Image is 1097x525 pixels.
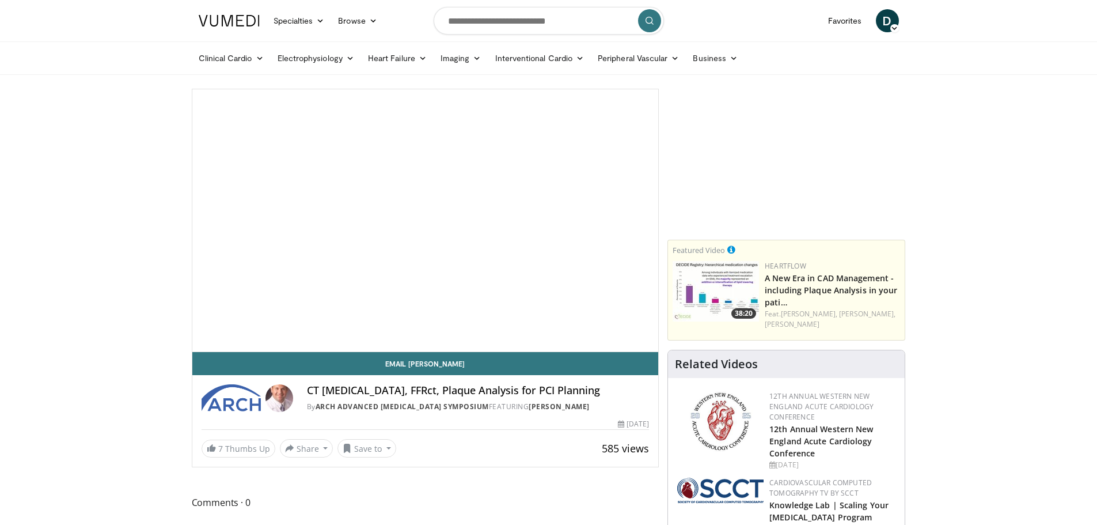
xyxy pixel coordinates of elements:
[591,47,686,70] a: Peripheral Vascular
[731,308,756,319] span: 38:20
[529,402,590,411] a: [PERSON_NAME]
[673,261,759,322] a: 38:20
[602,441,649,455] span: 585 views
[199,15,260,27] img: VuMedi Logo
[765,319,819,329] a: [PERSON_NAME]
[280,439,333,458] button: Share
[673,261,759,322] img: 738d0e2d-290f-4d89-8861-908fb8b721dc.150x105_q85_crop-smart_upscale.jpg
[307,384,649,397] h4: CT [MEDICAL_DATA], FFRct, Plaque Analysis for PCI Planning
[316,402,489,411] a: ARCH Advanced [MEDICAL_DATA] Symposium
[765,309,900,330] div: Feat.
[765,261,806,271] a: Heartflow
[192,352,659,375] a: Email [PERSON_NAME]
[192,47,271,70] a: Clinical Cardio
[192,89,659,352] video-js: Video Player
[769,500,889,523] a: Knowledge Lab | Scaling Your [MEDICAL_DATA] Program
[769,460,895,470] div: [DATE]
[434,47,488,70] a: Imaging
[618,419,649,429] div: [DATE]
[192,495,659,510] span: Comments 0
[876,9,899,32] a: D
[331,9,384,32] a: Browse
[361,47,434,70] a: Heart Failure
[765,273,897,308] a: A New Era in CAD Management - including Plaque Analysis in your pati…
[488,47,591,70] a: Interventional Cardio
[769,391,874,422] a: 12th Annual Western New England Acute Cardiology Conference
[700,89,873,233] iframe: Advertisement
[673,245,725,255] small: Featured Video
[265,384,293,412] img: Avatar
[677,478,764,503] img: 51a70120-4f25-49cc-93a4-67582377e75f.png.150x105_q85_autocrop_double_scale_upscale_version-0.2.png
[202,440,275,458] a: 7 Thumbs Up
[434,7,664,35] input: Search topics, interventions
[769,424,873,459] a: 12th Annual Western New England Acute Cardiology Conference
[781,309,837,319] a: [PERSON_NAME],
[769,478,872,498] a: Cardiovascular Computed Tomography TV by SCCT
[267,9,332,32] a: Specialties
[821,9,869,32] a: Favorites
[337,439,396,458] button: Save to
[271,47,361,70] a: Electrophysiology
[202,384,261,412] img: ARCH Advanced Revascularization Symposium
[686,47,745,70] a: Business
[689,391,753,452] img: 0954f259-7907-4053-a817-32a96463ecc8.png.150x105_q85_autocrop_double_scale_upscale_version-0.2.png
[307,402,649,412] div: By FEATURING
[218,443,223,454] span: 7
[839,309,895,319] a: [PERSON_NAME],
[675,357,758,371] h4: Related Videos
